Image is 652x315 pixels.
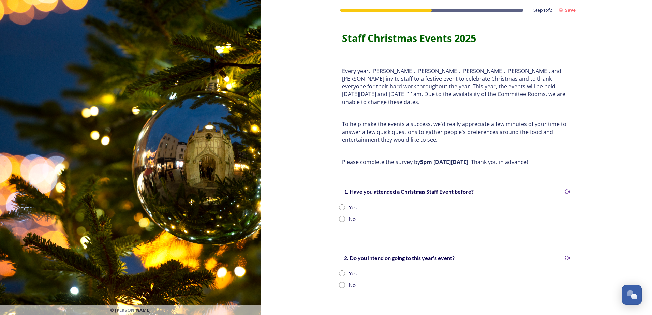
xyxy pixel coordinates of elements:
[533,7,552,13] span: Step 1 of 2
[344,255,455,261] strong: 2. Do you intend on going to this year's event?
[349,281,356,289] div: No
[110,307,151,313] span: © [PERSON_NAME]
[342,158,570,166] p: Please complete the survey by . Thank you in advance!
[349,269,357,277] div: Yes
[420,158,468,166] strong: 5pm [DATE][DATE]
[342,120,570,144] p: To help make the events a success, we'd really appreciate a few minutes of your time to answer a ...
[349,203,357,211] div: Yes
[342,67,570,106] p: Every year, [PERSON_NAME], [PERSON_NAME], [PERSON_NAME], [PERSON_NAME], and [PERSON_NAME] invite ...
[565,7,576,13] strong: Save
[342,31,476,45] strong: Staff Christmas Events 2025
[349,215,356,223] div: No
[622,285,642,305] button: Open Chat
[344,188,474,195] strong: 1. Have you attended a Christmas Staff Event before?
